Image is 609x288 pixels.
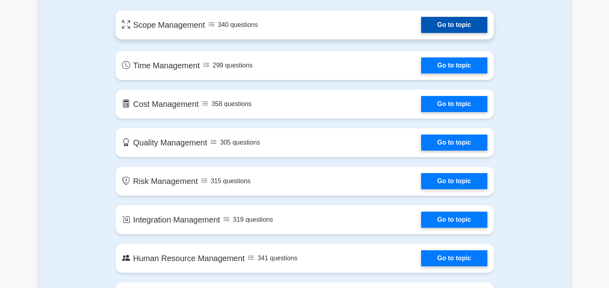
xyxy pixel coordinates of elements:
[421,135,487,151] a: Go to topic
[421,250,487,266] a: Go to topic
[421,57,487,74] a: Go to topic
[421,212,487,228] a: Go to topic
[421,173,487,189] a: Go to topic
[421,17,487,33] a: Go to topic
[421,96,487,112] a: Go to topic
